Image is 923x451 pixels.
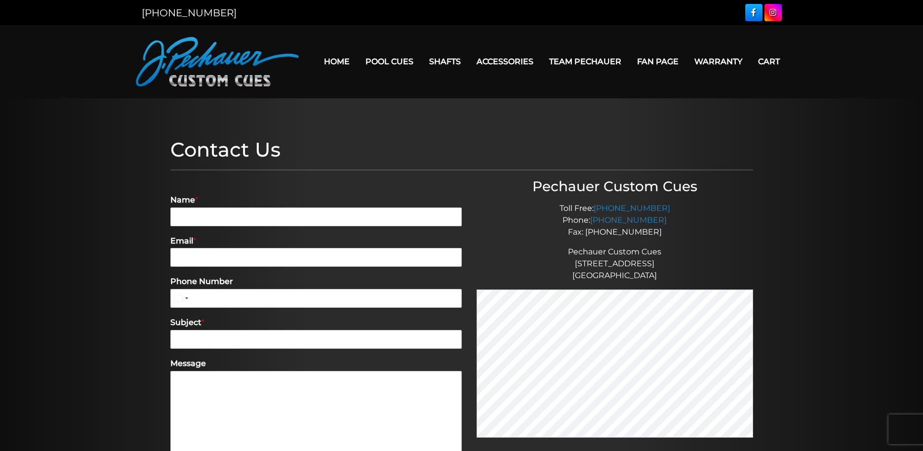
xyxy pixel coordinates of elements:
[686,49,750,74] a: Warranty
[358,49,421,74] a: Pool Cues
[477,246,753,282] p: Pechauer Custom Cues [STREET_ADDRESS] [GEOGRAPHIC_DATA]
[477,203,753,238] p: Toll Free: Phone: Fax: [PHONE_NUMBER]
[170,277,462,287] label: Phone Number
[170,289,462,308] input: Phone Number
[750,49,788,74] a: Cart
[170,359,462,369] label: Message
[142,7,237,19] a: [PHONE_NUMBER]
[469,49,541,74] a: Accessories
[170,318,462,328] label: Subject
[541,49,629,74] a: Team Pechauer
[170,289,191,308] button: Selected country
[136,37,299,86] img: Pechauer Custom Cues
[629,49,686,74] a: Fan Page
[477,178,753,195] h3: Pechauer Custom Cues
[421,49,469,74] a: Shafts
[316,49,358,74] a: Home
[170,236,462,246] label: Email
[590,215,667,225] a: [PHONE_NUMBER]
[170,195,462,205] label: Name
[594,204,670,213] a: [PHONE_NUMBER]
[170,138,753,162] h1: Contact Us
